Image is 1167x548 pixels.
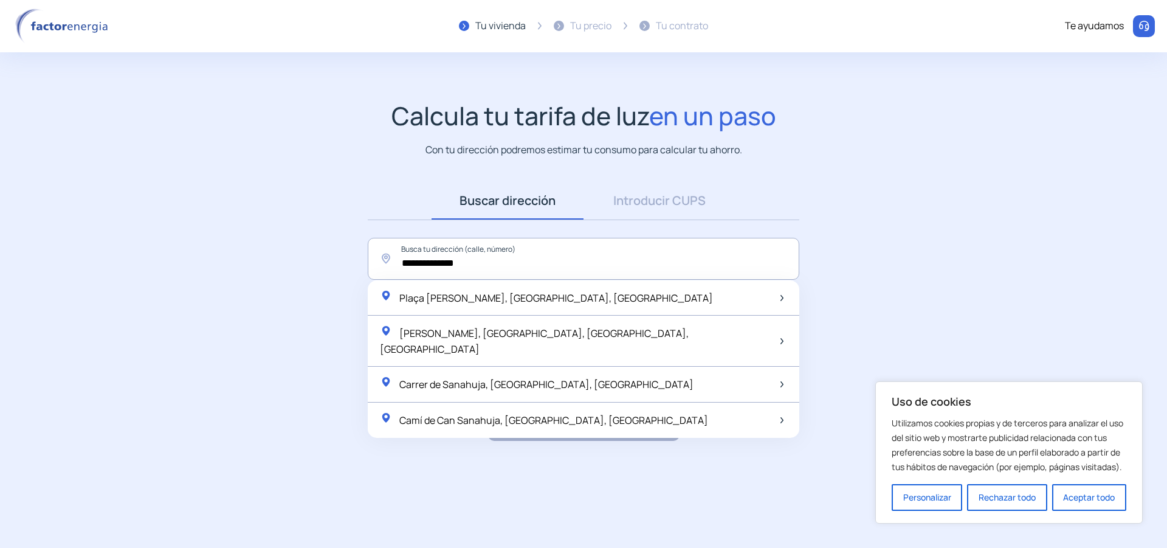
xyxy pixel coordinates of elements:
[780,338,783,344] img: arrow-next-item.svg
[425,142,742,158] p: Con tu dirección podremos estimar tu consumo para calcular tu ahorro.
[399,291,713,305] span: Plaça [PERSON_NAME], [GEOGRAPHIC_DATA], [GEOGRAPHIC_DATA]
[656,18,708,34] div: Tu contrato
[12,9,115,44] img: logo factor
[1138,20,1150,32] img: llamar
[570,18,611,34] div: Tu precio
[892,394,1126,409] p: Uso de cookies
[475,18,526,34] div: Tu vivienda
[391,101,776,131] h1: Calcula tu tarifa de luz
[399,414,708,427] span: Camí de Can Sanahuja, [GEOGRAPHIC_DATA], [GEOGRAPHIC_DATA]
[380,376,392,388] img: location-pin-green.svg
[1052,484,1126,511] button: Aceptar todo
[1065,18,1124,34] div: Te ayudamos
[432,182,583,220] a: Buscar dirección
[380,412,392,424] img: location-pin-green.svg
[583,182,735,220] a: Introducir CUPS
[967,484,1047,511] button: Rechazar todo
[892,416,1126,474] p: Utilizamos cookies propias y de terceros para analizar el uso del sitio web y mostrarte publicida...
[875,381,1143,524] div: Uso de cookies
[380,290,392,302] img: location-pin-green.svg
[892,484,962,511] button: Personalizar
[380,327,689,356] span: [PERSON_NAME], [GEOGRAPHIC_DATA], [GEOGRAPHIC_DATA], [GEOGRAPHIC_DATA]
[649,99,776,133] span: en un paso
[399,378,694,391] span: Carrer de Sanahuja, [GEOGRAPHIC_DATA], [GEOGRAPHIC_DATA]
[780,417,783,423] img: arrow-next-item.svg
[780,381,783,387] img: arrow-next-item.svg
[780,295,783,301] img: arrow-next-item.svg
[380,325,392,337] img: location-pin-green.svg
